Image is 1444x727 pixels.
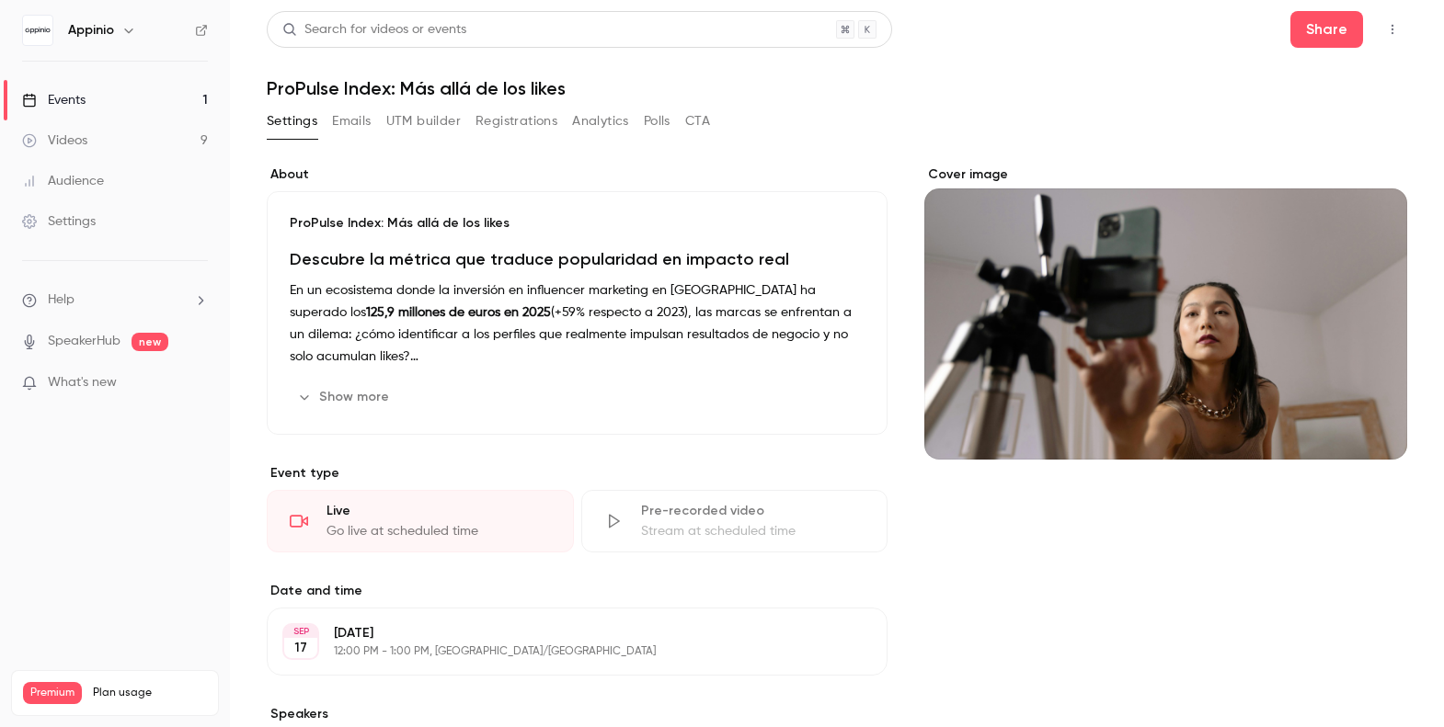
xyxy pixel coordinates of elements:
[290,249,789,269] strong: Descubre la métrica que traduce popularidad en impacto real
[290,382,400,412] button: Show more
[641,522,865,540] div: Stream at scheduled time
[334,644,790,659] p: 12:00 PM - 1:00 PM, [GEOGRAPHIC_DATA]/[GEOGRAPHIC_DATA]
[581,490,888,552] div: Pre-recorded videoStream at scheduled time
[924,165,1407,184] label: Cover image
[267,107,317,136] button: Settings
[290,279,865,368] p: En un ecosistema donde la inversión en influencer marketing en [GEOGRAPHIC_DATA] ha superado los ...
[267,582,888,600] label: Date and time
[327,502,551,520] div: Live
[386,107,461,136] button: UTM builder
[685,107,710,136] button: CTA
[572,107,629,136] button: Analytics
[641,502,865,520] div: Pre-recorded video
[334,624,790,642] p: [DATE]
[93,686,207,700] span: Plan usage
[48,373,117,392] span: What's new
[284,625,317,638] div: SEP
[68,21,114,40] h6: Appinio
[294,639,307,657] p: 17
[22,290,208,310] li: help-dropdown-opener
[267,705,888,723] label: Speakers
[644,107,670,136] button: Polls
[267,464,888,483] p: Event type
[332,107,371,136] button: Emails
[22,91,86,109] div: Events
[1290,11,1363,48] button: Share
[290,214,865,233] p: ProPulse Index: Más allá de los likes
[267,490,574,552] div: LiveGo live at scheduled time
[327,522,551,540] div: Go live at scheduled time
[48,332,120,351] a: SpeakerHub
[22,212,96,231] div: Settings
[23,16,52,45] img: Appinio
[267,165,888,184] label: About
[476,107,557,136] button: Registrations
[22,131,87,150] div: Videos
[23,682,82,704] span: Premium
[924,165,1407,460] section: Cover image
[186,375,208,392] iframe: Noticeable Trigger
[48,290,74,310] span: Help
[282,20,466,40] div: Search for videos or events
[22,172,104,190] div: Audience
[267,77,1407,99] h1: ProPulse Index: Más allá de los likes
[132,333,168,351] span: new
[366,306,551,319] strong: 125,9 millones de euros en 2025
